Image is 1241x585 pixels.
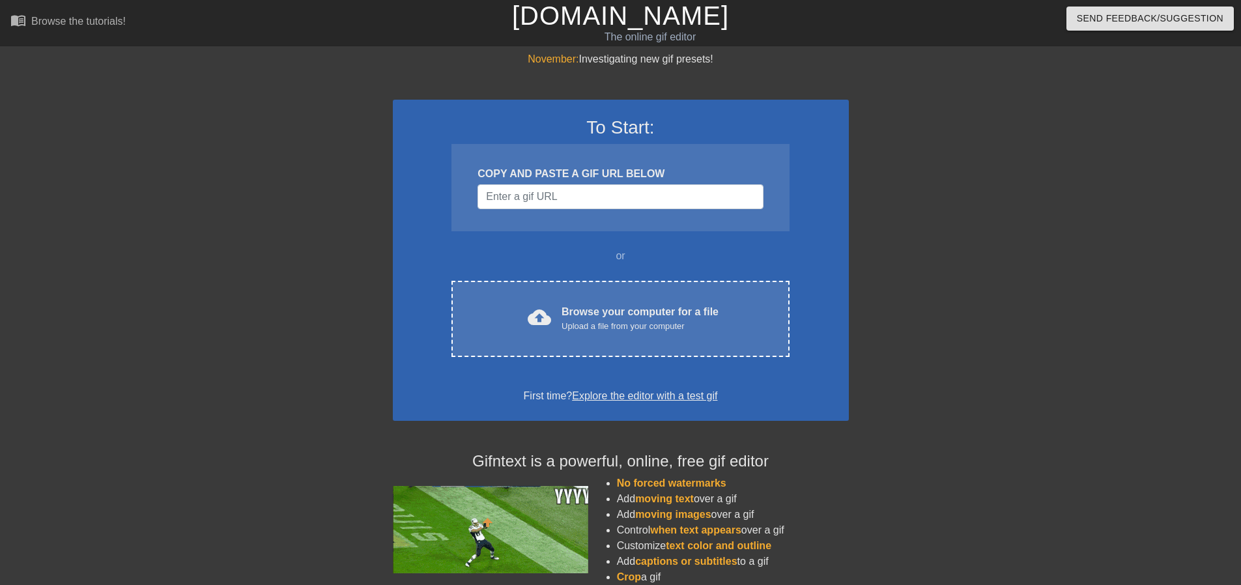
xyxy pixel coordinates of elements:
div: Browse the tutorials! [31,16,126,27]
div: The online gif editor [420,29,880,45]
span: cloud_upload [528,306,551,329]
button: Send Feedback/Suggestion [1066,7,1234,31]
span: menu_book [10,12,26,28]
span: when text appears [650,524,741,535]
div: Browse your computer for a file [562,304,719,333]
li: Add to a gif [617,554,849,569]
div: or [427,248,815,264]
span: moving text [635,493,694,504]
li: Control over a gif [617,522,849,538]
div: Upload a file from your computer [562,320,719,333]
span: text color and outline [666,540,771,551]
h4: Gifntext is a powerful, online, free gif editor [393,452,849,471]
span: moving images [635,509,711,520]
span: captions or subtitles [635,556,737,567]
div: COPY AND PASTE A GIF URL BELOW [478,166,763,182]
a: [DOMAIN_NAME] [512,1,729,30]
span: November: [528,53,578,64]
h3: To Start: [410,117,832,139]
span: Crop [617,571,641,582]
li: a gif [617,569,849,585]
img: football_small.gif [393,486,588,573]
div: Investigating new gif presets! [393,51,849,67]
li: Add over a gif [617,507,849,522]
span: Send Feedback/Suggestion [1077,10,1223,27]
div: First time? [410,388,832,404]
li: Customize [617,538,849,554]
input: Username [478,184,763,209]
span: No forced watermarks [617,478,726,489]
a: Explore the editor with a test gif [572,390,717,401]
li: Add over a gif [617,491,849,507]
a: Browse the tutorials! [10,12,126,33]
